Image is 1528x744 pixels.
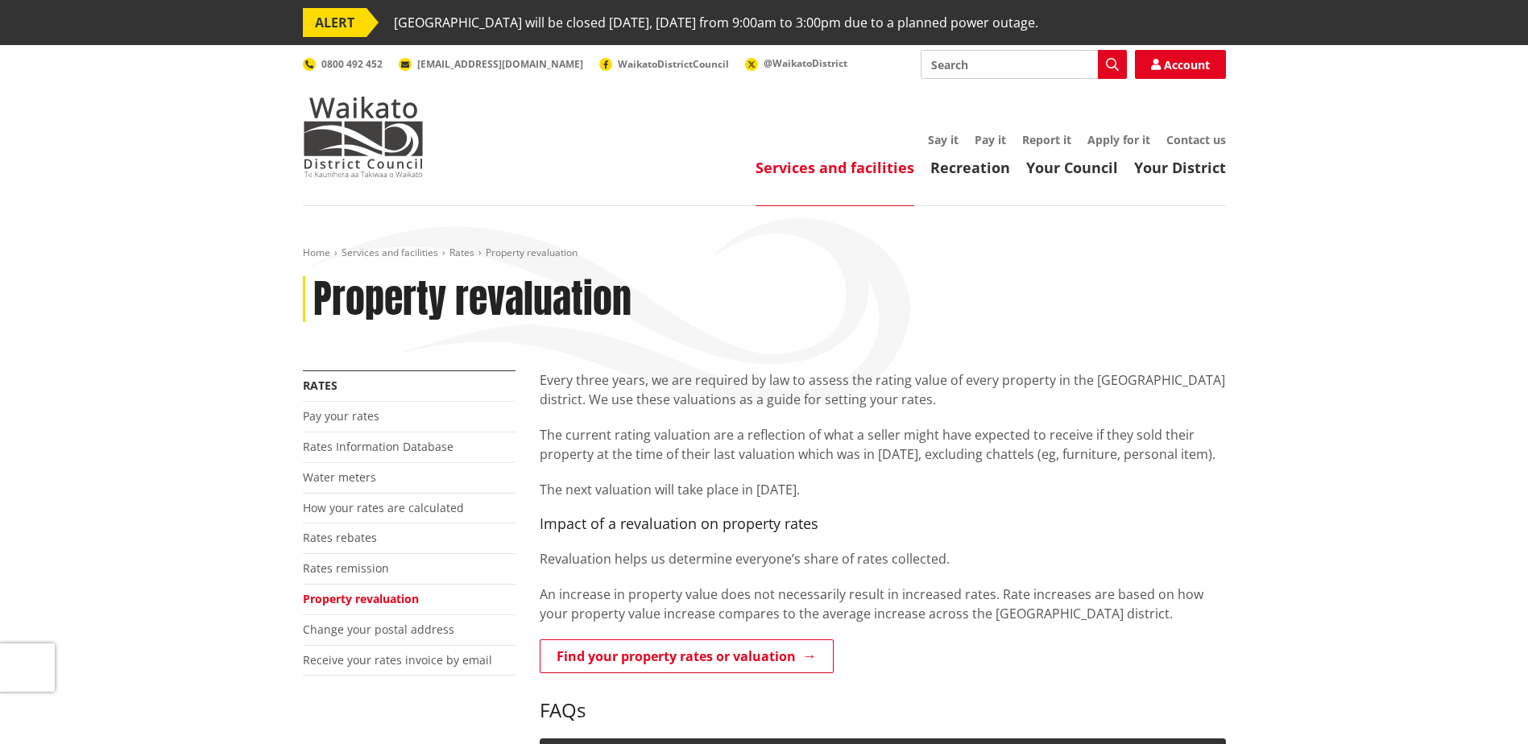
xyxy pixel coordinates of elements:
span: @WaikatoDistrict [764,56,847,70]
a: Home [303,246,330,259]
a: Services and facilities [756,158,914,177]
a: [EMAIL_ADDRESS][DOMAIN_NAME] [399,57,583,71]
h3: FAQs [540,676,1226,722]
span: 0800 492 452 [321,57,383,71]
p: The next valuation will take place in [DATE]. [540,480,1226,499]
a: Rates remission [303,560,389,576]
a: Say it [928,132,959,147]
a: 0800 492 452 [303,57,383,71]
a: Your Council [1026,158,1118,177]
a: Rates Information Database [303,439,453,454]
a: Find your property rates or valuation [540,639,834,673]
p: Every three years, we are required by law to assess the rating value of every property in the [GE... [540,370,1226,409]
a: Rates rebates [303,530,377,545]
a: Pay your rates [303,408,379,424]
a: @WaikatoDistrict [745,56,847,70]
a: Property revaluation [303,591,419,606]
a: Contact us [1166,132,1226,147]
a: Pay it [975,132,1006,147]
h4: Impact of a revaluation on property rates [540,515,1226,533]
img: Waikato District Council - Te Kaunihera aa Takiwaa o Waikato [303,97,424,177]
a: Your District [1134,158,1226,177]
a: How your rates are calculated [303,500,464,515]
span: Property revaluation [486,246,578,259]
p: The current rating valuation are a reflection of what a seller might have expected to receive if ... [540,425,1226,464]
a: Apply for it [1087,132,1150,147]
a: Report it [1022,132,1071,147]
span: ALERT [303,8,366,37]
nav: breadcrumb [303,246,1226,260]
a: WaikatoDistrictCouncil [599,57,729,71]
input: Search input [921,50,1127,79]
a: Rates [449,246,474,259]
a: Account [1135,50,1226,79]
span: WaikatoDistrictCouncil [618,57,729,71]
span: [EMAIL_ADDRESS][DOMAIN_NAME] [417,57,583,71]
h1: Property revaluation [313,276,631,323]
span: [GEOGRAPHIC_DATA] will be closed [DATE], [DATE] from 9:00am to 3:00pm due to a planned power outage. [394,8,1038,37]
p: Revaluation helps us determine everyone’s share of rates collected. [540,549,1226,568]
p: An increase in property value does not necessarily result in increased rates. Rate increases are ... [540,585,1226,623]
a: Recreation [930,158,1010,177]
a: Receive your rates invoice by email [303,652,492,668]
a: Rates [303,378,337,393]
a: Change your postal address [303,622,454,637]
a: Water meters [303,469,376,485]
a: Services and facilities [342,246,438,259]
